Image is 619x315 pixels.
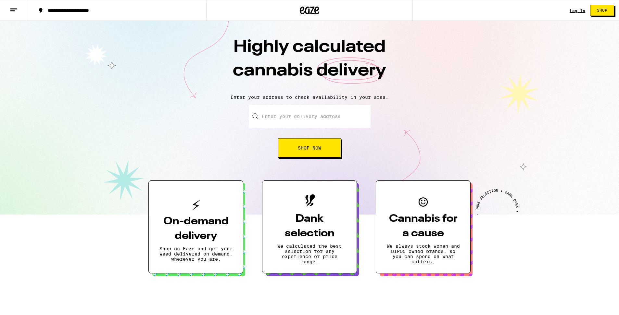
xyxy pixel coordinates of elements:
button: Shop [590,5,614,16]
button: Dank selectionWe calculated the best selection for any experience or price range. [262,180,357,273]
p: We calculated the best selection for any experience or price range. [273,243,346,264]
h1: Highly calculated cannabis delivery [196,35,423,89]
button: Cannabis for a causeWe always stock women and BIPOC owned brands, so you can spend on what matters. [376,180,471,273]
p: Shop on Eaze and get your weed delivered on demand, wherever you are. [159,246,233,262]
p: We always stock women and BIPOC owned brands, so you can spend on what matters. [386,243,460,264]
span: Shop Now [298,146,321,150]
a: Shop [585,5,619,16]
button: Shop Now [278,138,341,158]
a: Log In [570,8,585,13]
button: On-demand deliveryShop on Eaze and get your weed delivered on demand, wherever you are. [148,180,243,273]
span: Shop [597,8,607,12]
input: Enter your delivery address [249,105,371,128]
p: Enter your address to check availability in your area. [6,95,613,100]
h3: Dank selection [273,212,346,241]
h3: Cannabis for a cause [386,212,460,241]
h3: On-demand delivery [159,214,233,243]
